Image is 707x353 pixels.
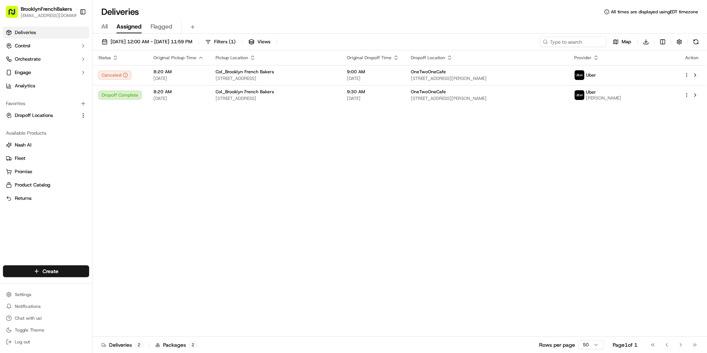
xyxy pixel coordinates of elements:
button: Create [3,265,89,277]
span: Control [15,43,30,49]
span: Assigned [116,22,142,31]
span: Uber [586,72,596,78]
span: 8:20 AM [153,89,204,95]
button: Control [3,40,89,52]
span: Promise [15,168,32,175]
span: OneTwoOneCafe [411,69,446,75]
button: Fleet [3,152,89,164]
span: [DATE] [153,95,204,101]
span: Toggle Theme [15,327,44,333]
button: Chat with us! [3,313,89,323]
button: Nash AI [3,139,89,151]
span: [STREET_ADDRESS] [216,75,335,81]
span: 9:30 AM [347,89,399,95]
img: uber-new-logo.jpeg [575,90,584,100]
a: Analytics [3,80,89,92]
span: All times are displayed using EDT timezone [611,9,698,15]
div: Packages [155,341,197,349]
span: Map [622,38,631,45]
button: Notifications [3,301,89,312]
div: 2 [189,342,197,348]
button: Map [609,37,635,47]
span: [DATE] [347,95,399,101]
span: Dropoff Locations [15,112,53,119]
span: Uber [586,89,596,95]
span: Notifications [15,303,41,309]
button: Refresh [691,37,701,47]
span: Dropoff Location [411,55,445,61]
span: Views [257,38,270,45]
input: Type to search [540,37,606,47]
span: 9:00 AM [347,69,399,75]
span: Orchestrate [15,56,41,63]
button: Filters(1) [202,37,239,47]
span: Filters [214,38,236,45]
span: [STREET_ADDRESS][PERSON_NAME] [411,95,562,101]
span: Pickup Location [216,55,248,61]
div: Page 1 of 1 [613,341,637,349]
span: Settings [15,292,31,297]
button: BrooklynFrenchBakers[EMAIL_ADDRESS][DOMAIN_NAME] [3,3,77,21]
span: Create [43,268,58,275]
button: Views [245,37,274,47]
span: Chat with us! [15,315,42,321]
span: Analytics [15,83,35,89]
span: Product Catalog [15,182,50,188]
span: Original Pickup Time [153,55,196,61]
button: Product Catalog [3,179,89,191]
span: OneTwoOneCafe [411,89,446,95]
span: [DATE] [347,75,399,81]
button: Orchestrate [3,53,89,65]
a: Fleet [6,155,86,162]
a: Dropoff Locations [6,112,77,119]
span: Col_Brooklyn French Bakers [216,69,274,75]
span: [DATE] [153,75,204,81]
span: Original Dropoff Time [347,55,392,61]
button: Promise [3,166,89,178]
button: Engage [3,67,89,78]
span: Status [98,55,111,61]
a: Nash AI [6,142,86,148]
span: Log out [15,339,30,345]
div: Action [684,55,700,61]
span: ( 1 ) [229,38,236,45]
span: All [101,22,108,31]
button: Toggle Theme [3,325,89,335]
span: 8:20 AM [153,69,204,75]
span: Deliveries [15,29,36,36]
div: Available Products [3,127,89,139]
button: Returns [3,192,89,204]
span: Fleet [15,155,26,162]
span: [DATE] 12:00 AM - [DATE] 11:59 PM [111,38,192,45]
a: Deliveries [3,27,89,38]
a: Promise [6,168,86,175]
span: Nash AI [15,142,31,148]
button: [EMAIL_ADDRESS][DOMAIN_NAME] [21,13,80,19]
img: uber-new-logo.jpeg [575,70,584,80]
a: Product Catalog [6,182,86,188]
button: BrooklynFrenchBakers [21,5,72,13]
a: Returns [6,195,86,202]
span: Col_Brooklyn French Bakers [216,89,274,95]
p: Rows per page [539,341,575,349]
div: Favorites [3,98,89,110]
button: Dropoff Locations [3,110,89,121]
span: Engage [15,69,31,76]
span: [STREET_ADDRESS][PERSON_NAME] [411,75,562,81]
span: Flagged [150,22,172,31]
span: Returns [15,195,31,202]
div: 2 [135,342,143,348]
span: Provider [574,55,592,61]
button: Canceled [98,71,131,80]
h1: Deliveries [101,6,139,18]
button: [DATE] 12:00 AM - [DATE] 11:59 PM [98,37,196,47]
div: Deliveries [101,341,143,349]
button: Settings [3,289,89,300]
button: Log out [3,337,89,347]
span: [STREET_ADDRESS] [216,95,335,101]
span: [PERSON_NAME] [586,95,621,101]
